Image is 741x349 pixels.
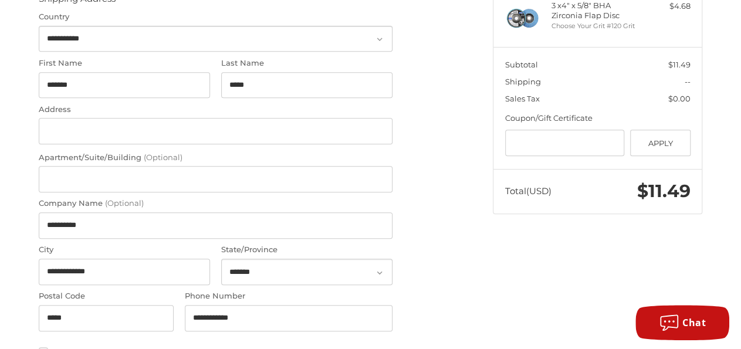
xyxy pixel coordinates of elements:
label: Phone Number [185,290,393,302]
div: Coupon/Gift Certificate [505,113,691,124]
label: Company Name [39,198,393,209]
li: Choose Your Grit #120 Grit [551,21,641,31]
label: Postal Code [39,290,174,302]
input: Gift Certificate or Coupon Code [505,130,625,156]
label: Apartment/Suite/Building [39,152,393,164]
span: -- [685,77,691,86]
h4: 3 x 4" x 5/8" BHA Zirconia Flap Disc [551,1,641,20]
div: $4.68 [644,1,691,12]
label: City [39,244,210,256]
span: $11.49 [637,180,691,202]
button: Chat [635,305,729,340]
label: Last Name [221,57,393,69]
span: Sales Tax [505,94,540,103]
span: Shipping [505,77,541,86]
label: Country [39,11,393,23]
span: $0.00 [668,94,691,103]
button: Apply [630,130,691,156]
span: Subtotal [505,60,538,69]
label: State/Province [221,244,393,256]
label: First Name [39,57,210,69]
span: $11.49 [668,60,691,69]
small: (Optional) [144,153,182,162]
span: Chat [682,316,706,329]
small: (Optional) [105,198,144,208]
label: Address [39,104,393,116]
span: Total (USD) [505,185,551,196]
